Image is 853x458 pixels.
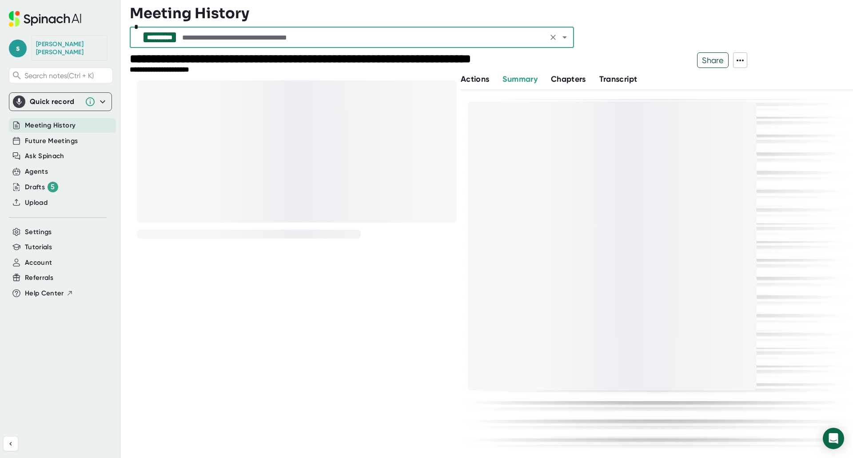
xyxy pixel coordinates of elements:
[551,73,586,85] button: Chapters
[25,288,73,299] button: Help Center
[697,52,729,68] button: Share
[25,273,53,283] button: Referrals
[30,97,80,106] div: Quick record
[558,31,571,44] button: Open
[25,258,52,268] button: Account
[25,242,52,252] button: Tutorials
[461,74,489,84] span: Actions
[25,182,58,192] div: Drafts
[698,52,728,68] span: Share
[25,136,78,146] button: Future Meetings
[502,73,537,85] button: Summary
[13,93,108,111] div: Quick record
[25,198,48,208] button: Upload
[502,74,537,84] span: Summary
[25,167,48,177] button: Agents
[130,5,249,22] h3: Meeting History
[24,72,110,80] span: Search notes (Ctrl + K)
[551,74,586,84] span: Chapters
[461,73,489,85] button: Actions
[599,73,638,85] button: Transcript
[36,40,103,56] div: Samantha Carle
[25,182,58,192] button: Drafts 5
[823,428,844,449] div: Open Intercom Messenger
[25,288,64,299] span: Help Center
[599,74,638,84] span: Transcript
[25,227,52,237] button: Settings
[25,151,64,161] button: Ask Spinach
[4,437,18,451] button: Collapse sidebar
[25,120,76,131] button: Meeting History
[9,40,27,57] span: s
[48,182,58,192] div: 5
[547,31,559,44] button: Clear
